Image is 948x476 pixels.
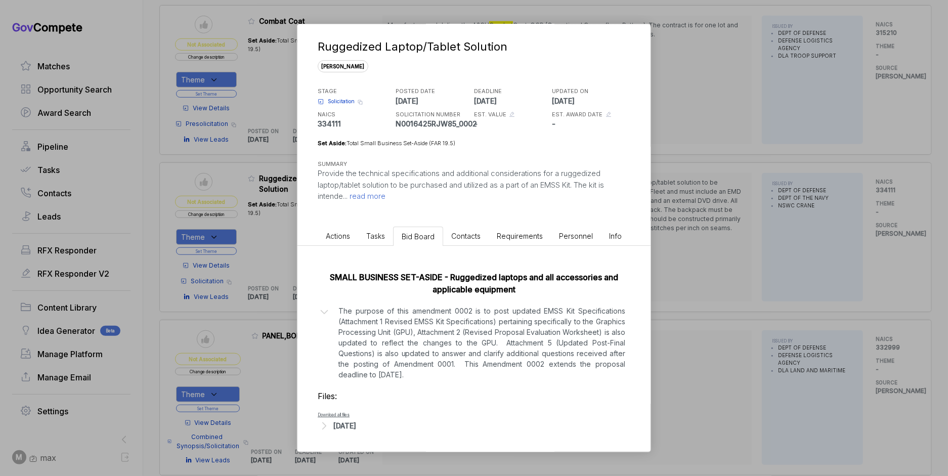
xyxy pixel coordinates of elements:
[318,110,394,119] h5: NAICS
[474,118,550,129] p: -
[318,98,355,105] a: Solicitation
[318,168,630,202] p: Provide the technical specifications and additional considerations for a ruggedized laptop/tablet...
[474,87,550,96] h5: DEADLINE
[326,232,350,240] span: Actions
[330,272,618,294] a: SMALL BUSINESS SET-ASIDE - Ruggedized laptops and all accessories and applicable equipment
[318,160,614,168] h5: SUMMARY
[318,87,394,96] h5: STAGE
[318,118,394,129] p: 334111
[396,96,472,106] p: [DATE]
[402,232,435,241] span: Bid Board
[318,140,347,147] span: Set Aside:
[396,110,472,119] h5: SOLICITATION NUMBER
[552,110,603,119] h5: EST. AWARD DATE
[474,110,506,119] h5: EST. VALUE
[451,232,481,240] span: Contacts
[609,232,622,240] span: Info
[318,38,626,55] div: Ruggedized Laptop/Tablet Solution
[338,306,625,380] p: The purpose of this amendment 0002 is to post updated EMSS Kit Specifications (Attachment 1 Revis...
[318,60,368,72] span: [PERSON_NAME]
[552,118,628,129] p: -
[396,87,472,96] h5: POSTED DATE
[333,420,356,431] div: [DATE]
[552,96,628,106] p: [DATE]
[347,140,455,147] span: Total Small Business Set-Aside (FAR 19.5)
[474,96,550,106] p: [DATE]
[559,232,593,240] span: Personnel
[318,412,350,417] a: Download all files
[328,98,355,105] span: Solicitation
[348,191,385,201] span: read more
[318,390,630,402] h3: Files:
[366,232,385,240] span: Tasks
[552,87,628,96] h5: UPDATED ON
[396,118,472,129] p: N0016425RJW85_0002
[497,232,543,240] span: Requirements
